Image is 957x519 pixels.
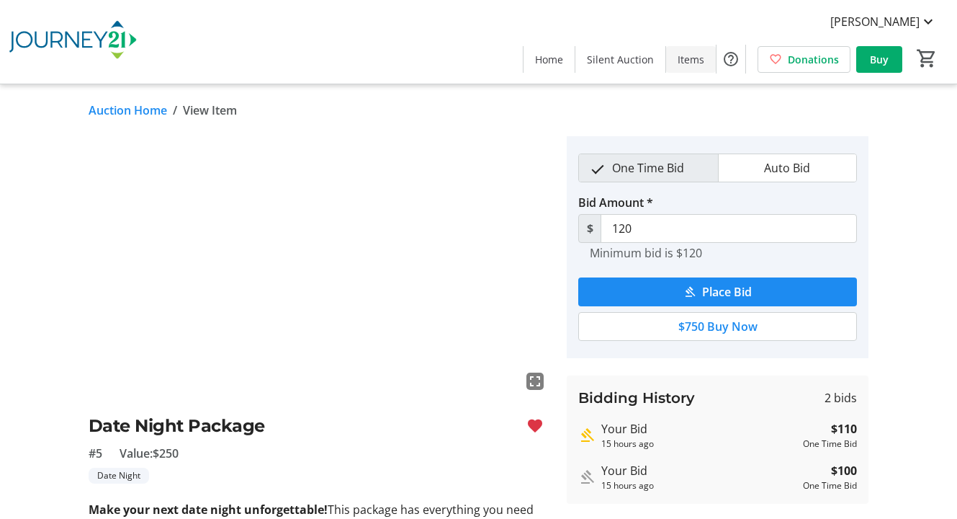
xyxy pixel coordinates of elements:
img: Image [89,136,550,396]
div: One Time Bid [803,438,857,451]
span: [PERSON_NAME] [830,13,920,30]
button: Help [716,45,745,74]
a: Items [666,46,716,73]
span: Silent Auction [587,52,654,67]
span: One Time Bid [603,154,693,182]
span: $750 Buy Now [678,318,758,335]
a: Donations [758,46,850,73]
img: Journey21's Logo [9,6,137,78]
a: Silent Auction [575,46,665,73]
a: Auction Home [89,102,167,119]
button: Place Bid [578,278,857,306]
span: Auto Bid [755,154,819,182]
tr-hint: Minimum bid is $120 [590,246,702,260]
mat-icon: Highest bid [578,427,596,444]
span: View Item [183,102,237,119]
strong: Make your next date night unforgettable! [89,502,328,518]
div: 15 hours ago [601,438,797,451]
div: Your Bid [601,462,797,479]
div: One Time Bid [803,479,857,492]
h2: Date Night Package [89,413,516,439]
h3: Bidding History [578,387,695,409]
a: Home [524,46,575,73]
a: Buy [856,46,902,73]
span: Buy [870,52,889,67]
div: Your Bid [601,420,797,438]
span: Items [678,52,704,67]
strong: $100 [831,462,857,479]
span: Home [535,52,563,67]
label: Bid Amount * [578,194,653,211]
span: Value: $250 [120,445,179,462]
button: Remove favourite [521,412,549,440]
button: Cart [914,45,940,71]
button: [PERSON_NAME] [819,10,948,33]
tr-label-badge: Date Night [89,468,149,484]
mat-icon: fullscreen [526,373,544,390]
span: Donations [788,52,839,67]
mat-icon: Outbid [578,469,596,486]
span: / [173,102,177,119]
strong: $110 [831,420,857,438]
span: 2 bids [825,389,857,407]
div: 15 hours ago [601,479,797,492]
span: Place Bid [702,283,752,301]
button: $750 Buy Now [578,312,857,341]
span: $ [578,214,601,243]
span: #5 [89,445,102,462]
